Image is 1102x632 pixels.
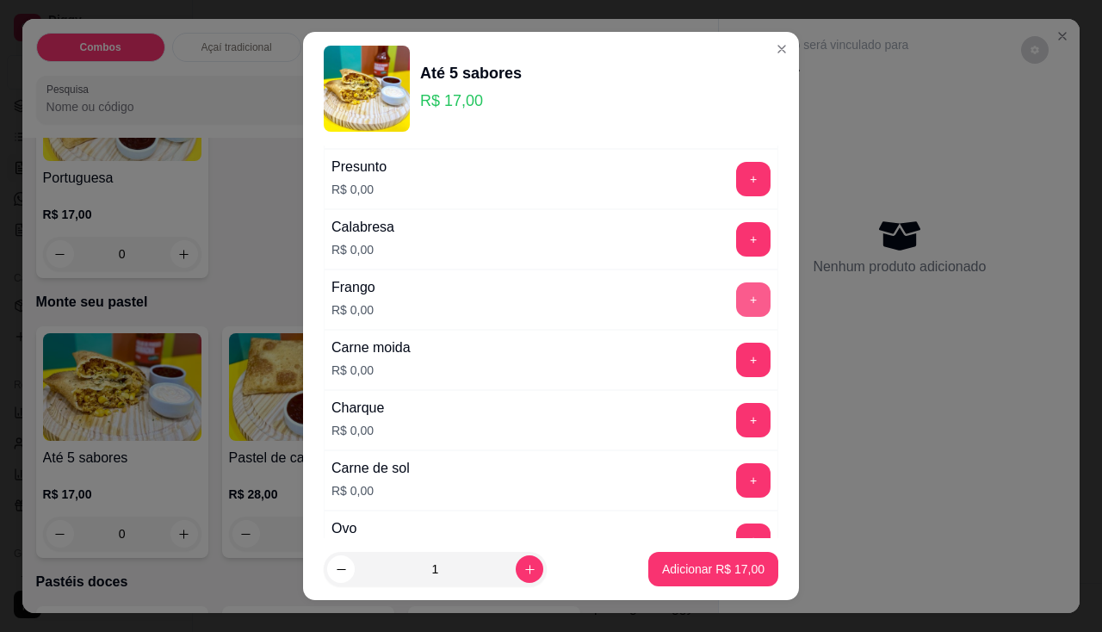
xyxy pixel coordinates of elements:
p: R$ 0,00 [331,482,410,499]
button: add [736,343,771,377]
p: R$ 0,00 [331,422,384,439]
p: R$ 0,00 [331,181,387,198]
p: Adicionar R$ 17,00 [662,561,765,578]
button: add [736,222,771,257]
div: Até 5 sabores [420,61,522,85]
button: Close [768,35,796,63]
button: increase-product-quantity [516,555,543,583]
p: R$ 0,00 [331,362,411,379]
div: Ovo [331,518,374,539]
div: Presunto [331,157,387,177]
button: add [736,463,771,498]
button: Adicionar R$ 17,00 [648,552,778,586]
p: R$ 0,00 [331,301,375,319]
button: decrease-product-quantity [327,555,355,583]
button: add [736,403,771,437]
div: Calabresa [331,217,394,238]
button: add [736,162,771,196]
img: product-image [324,46,410,132]
button: add [736,282,771,317]
p: R$ 0,00 [331,241,394,258]
button: add [736,524,771,558]
p: R$ 17,00 [420,89,522,113]
div: Charque [331,398,384,418]
div: Frango [331,277,375,298]
div: Carne moida [331,338,411,358]
div: Carne de sol [331,458,410,479]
